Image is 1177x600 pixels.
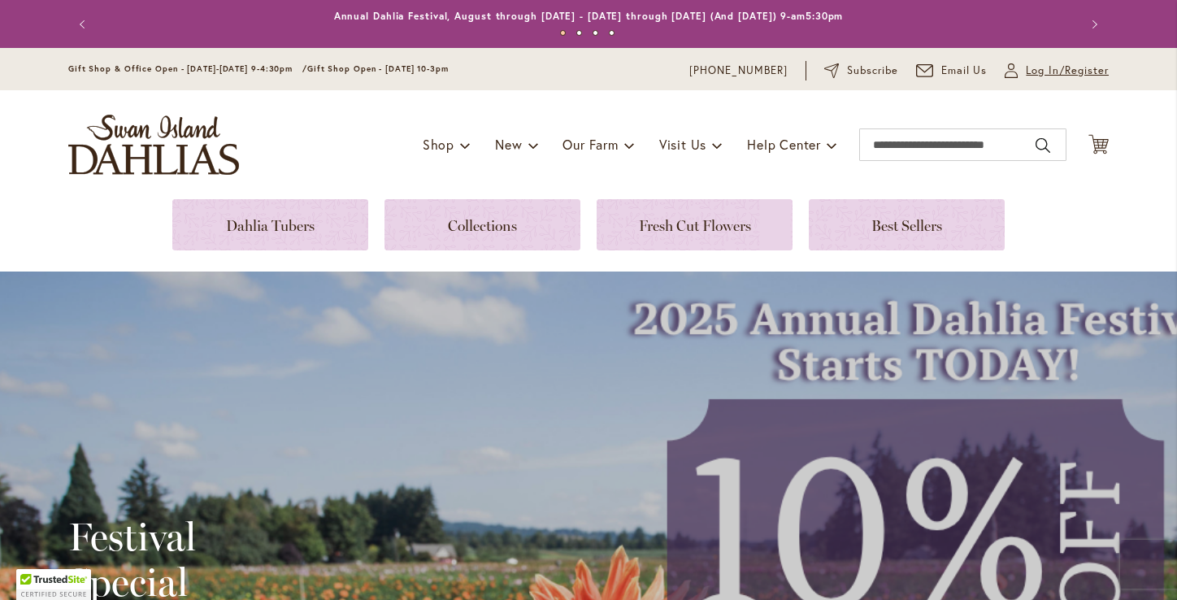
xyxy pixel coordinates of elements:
[495,136,522,153] span: New
[560,30,566,36] button: 1 of 4
[689,63,788,79] a: [PHONE_NUMBER]
[1026,63,1109,79] span: Log In/Register
[659,136,706,153] span: Visit Us
[576,30,582,36] button: 2 of 4
[68,63,307,74] span: Gift Shop & Office Open - [DATE]-[DATE] 9-4:30pm /
[609,30,615,36] button: 4 of 4
[824,63,898,79] a: Subscribe
[941,63,988,79] span: Email Us
[1076,8,1109,41] button: Next
[1005,63,1109,79] a: Log In/Register
[562,136,618,153] span: Our Farm
[593,30,598,36] button: 3 of 4
[68,8,101,41] button: Previous
[847,63,898,79] span: Subscribe
[334,10,844,22] a: Annual Dahlia Festival, August through [DATE] - [DATE] through [DATE] (And [DATE]) 9-am5:30pm
[423,136,454,153] span: Shop
[916,63,988,79] a: Email Us
[307,63,449,74] span: Gift Shop Open - [DATE] 10-3pm
[747,136,821,153] span: Help Center
[68,115,239,175] a: store logo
